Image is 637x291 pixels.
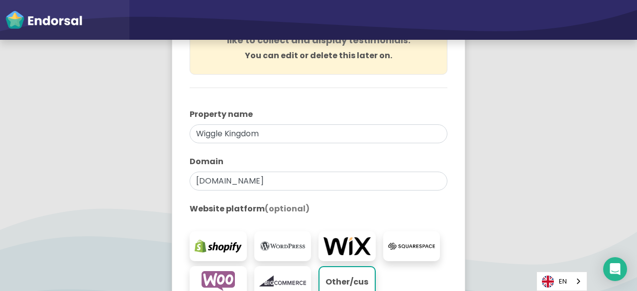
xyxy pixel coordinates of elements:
input: eg. websitename.com [190,172,447,191]
div: Language [536,272,587,291]
a: EN [537,272,587,291]
img: shopify.com-logo.png [195,236,242,256]
img: bigcommerce.com-logo.png [259,271,307,291]
aside: Language selected: English [536,272,587,291]
img: woocommerce.com-logo.png [195,271,242,291]
img: endorsal-logo-white@2x.png [5,10,83,30]
img: wix.com-logo.png [323,236,371,256]
div: Open Intercom Messenger [603,257,627,281]
img: wordpress.org-logo.png [259,236,307,256]
label: Website platform [190,203,447,215]
input: eg. My Website [190,124,447,143]
h4: A property is a unique domain for which you'd like to collect and display testimonials. [203,24,434,46]
label: Domain [190,156,447,168]
img: squarespace.com-logo.png [388,236,435,256]
span: (optional) [265,203,310,214]
label: Property name [190,108,447,120]
p: You can edit or delete this later on. [203,50,434,62]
